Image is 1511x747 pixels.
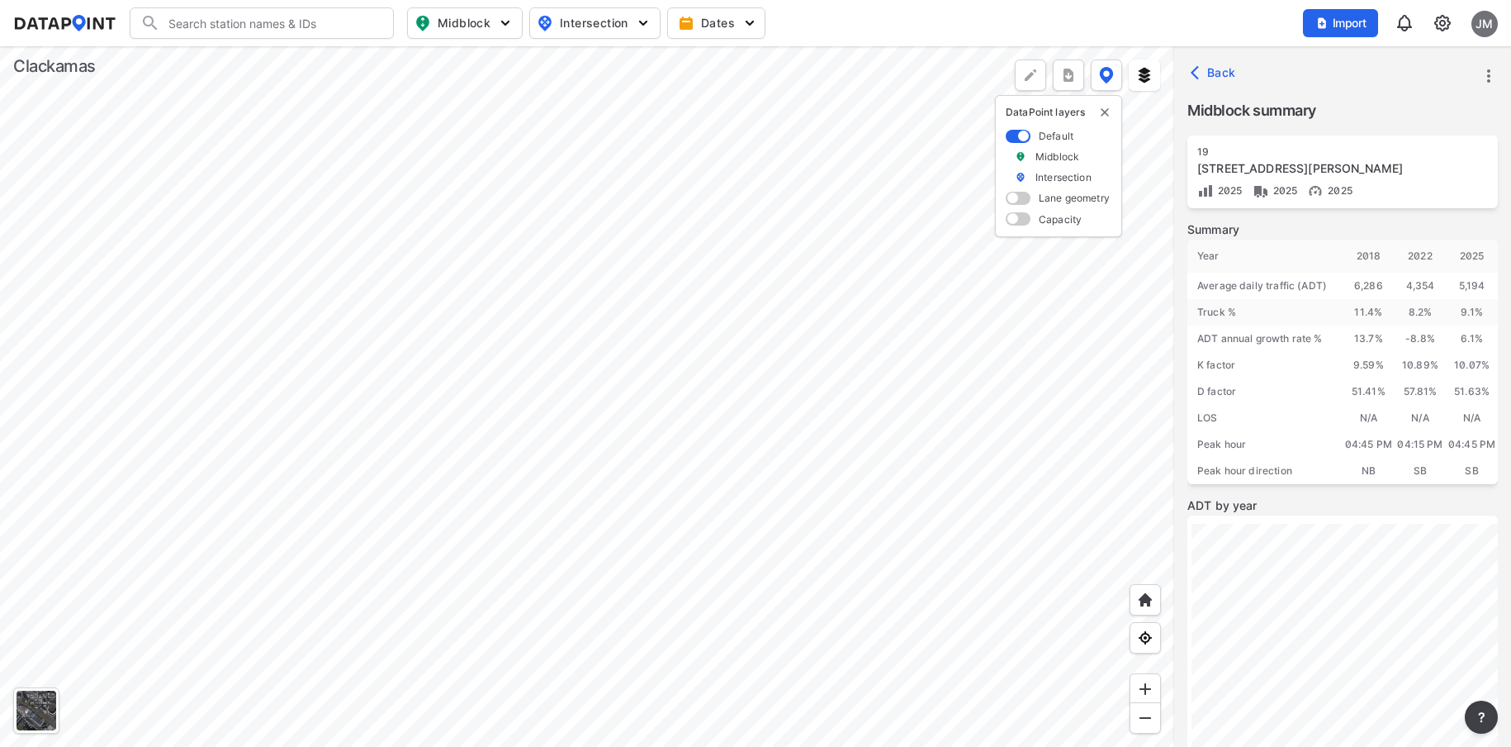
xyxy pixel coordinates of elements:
div: 51.41% [1343,378,1395,405]
div: 10.07% [1446,352,1498,378]
div: 2025 [1446,240,1498,273]
img: ZvzfEJKXnyWIrJytrsY285QMwk63cM6Drc+sIAAAAASUVORK5CYII= [1137,681,1153,697]
img: map_pin_mid.602f9df1.svg [413,13,433,33]
img: 5YPKRKmlfpI5mqlR8AD95paCi+0kK1fRFDJSaMmawlwaeJcJwk9O2fotCW5ve9gAAAAASUVORK5CYII= [497,15,514,31]
span: 2025 [1324,184,1352,197]
span: 2025 [1214,184,1243,197]
img: Volume count [1197,183,1214,199]
div: 04:45 PM [1446,431,1498,458]
img: close-external-leyer.3061a1c7.svg [1098,106,1111,119]
div: Home [1130,584,1161,616]
span: ? [1475,707,1488,727]
div: JM [1471,11,1498,37]
img: xqJnZQTG2JQi0x5lvmkeSNbbgIiQD62bqHG8IfrOzanD0FsRdYrij6fAAAAAElFTkSuQmCC [1060,67,1077,83]
button: delete [1098,106,1111,119]
img: dataPointLogo.9353c09d.svg [13,15,116,31]
div: N/A [1395,405,1447,431]
div: View my location [1130,622,1161,654]
span: Dates [681,15,755,31]
div: Zoom out [1130,702,1161,734]
button: Back [1187,59,1243,86]
img: Vehicle class [1253,183,1269,199]
div: 2022 [1395,240,1447,273]
img: marker_Intersection.6861001b.svg [1015,170,1026,184]
img: MAAAAAElFTkSuQmCC [1137,710,1153,726]
button: more [1465,701,1498,734]
label: Midblock summary [1187,99,1498,122]
div: Average daily traffic (ADT) [1187,273,1343,299]
span: Back [1194,64,1236,81]
span: Import [1313,15,1368,31]
button: Dates [667,7,765,39]
div: 8.2 % [1395,299,1447,326]
div: 9.1 % [1446,299,1498,326]
div: 19 [1197,145,1450,159]
div: 9.59% [1343,352,1395,378]
div: N/A [1446,405,1498,431]
div: N/A [1343,405,1395,431]
div: LOS [1187,405,1343,431]
span: 2025 [1269,184,1298,197]
input: Search [160,10,383,36]
img: data-point-layers.37681fc9.svg [1099,67,1114,83]
div: -8.8 % [1395,326,1447,352]
img: Vehicle speed [1307,183,1324,199]
div: K factor [1187,352,1343,378]
div: Zoom in [1130,673,1161,705]
div: 6.1 % [1446,326,1498,352]
label: Midblock [1035,150,1079,164]
div: ADT annual growth rate % [1187,326,1343,352]
label: ADT by year [1187,497,1498,514]
img: marker_Midblock.5ba75e30.svg [1015,150,1026,164]
div: 04:15 PM [1395,431,1447,458]
button: more [1475,62,1503,90]
div: 10.89% [1395,352,1447,378]
img: map_pin_int.54838e6b.svg [535,13,555,33]
div: 142nd Ave N Of Charjan [1197,160,1450,177]
img: +Dz8AAAAASUVORK5CYII= [1022,67,1039,83]
img: calendar-gold.39a51dde.svg [678,15,694,31]
div: 04:45 PM [1343,431,1395,458]
img: 5YPKRKmlfpI5mqlR8AD95paCi+0kK1fRFDJSaMmawlwaeJcJwk9O2fotCW5ve9gAAAAASUVORK5CYII= [635,15,651,31]
button: Import [1303,9,1378,37]
span: Intersection [537,13,650,33]
label: Lane geometry [1039,191,1110,205]
div: 2018 [1343,240,1395,273]
label: Capacity [1039,212,1082,226]
button: more [1053,59,1084,91]
button: Midblock [407,7,523,39]
div: SB [1446,458,1498,484]
div: D factor [1187,378,1343,405]
div: Toggle basemap [13,688,59,734]
div: 13.7 % [1343,326,1395,352]
img: file_add.62c1e8a2.svg [1315,17,1329,30]
p: DataPoint layers [1006,106,1111,119]
img: layers.ee07997e.svg [1136,67,1153,83]
div: NB [1343,458,1395,484]
label: Default [1039,129,1073,143]
div: Year [1187,240,1343,273]
div: 6,286 [1343,273,1395,299]
div: Peak hour [1187,431,1343,458]
a: Import [1303,15,1385,31]
div: SB [1395,458,1447,484]
img: cids17cp3yIFEOpj3V8A9qJSH103uA521RftCD4eeui4ksIb+krbm5XvIjxD52OS6NWLn9gAAAAAElFTkSuQmCC [1433,13,1452,33]
div: Polygon tool [1015,59,1046,91]
span: Midblock [414,13,512,33]
button: Intersection [529,7,661,39]
div: 4,354 [1395,273,1447,299]
label: Intersection [1035,170,1092,184]
img: 5YPKRKmlfpI5mqlR8AD95paCi+0kK1fRFDJSaMmawlwaeJcJwk9O2fotCW5ve9gAAAAASUVORK5CYII= [741,15,758,31]
div: 5,194 [1446,273,1498,299]
img: +XpAUvaXAN7GudzAAAAAElFTkSuQmCC [1137,592,1153,608]
div: 51.63% [1446,378,1498,405]
label: Summary [1187,221,1498,238]
div: Truck % [1187,299,1343,326]
img: 8A77J+mXikMhHQAAAAASUVORK5CYII= [1395,13,1414,33]
div: 57.81% [1395,378,1447,405]
img: zeq5HYn9AnE9l6UmnFLPAAAAAElFTkSuQmCC [1137,630,1153,646]
div: 11.4 % [1343,299,1395,326]
div: Clackamas [13,55,96,78]
div: Peak hour direction [1187,458,1343,484]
